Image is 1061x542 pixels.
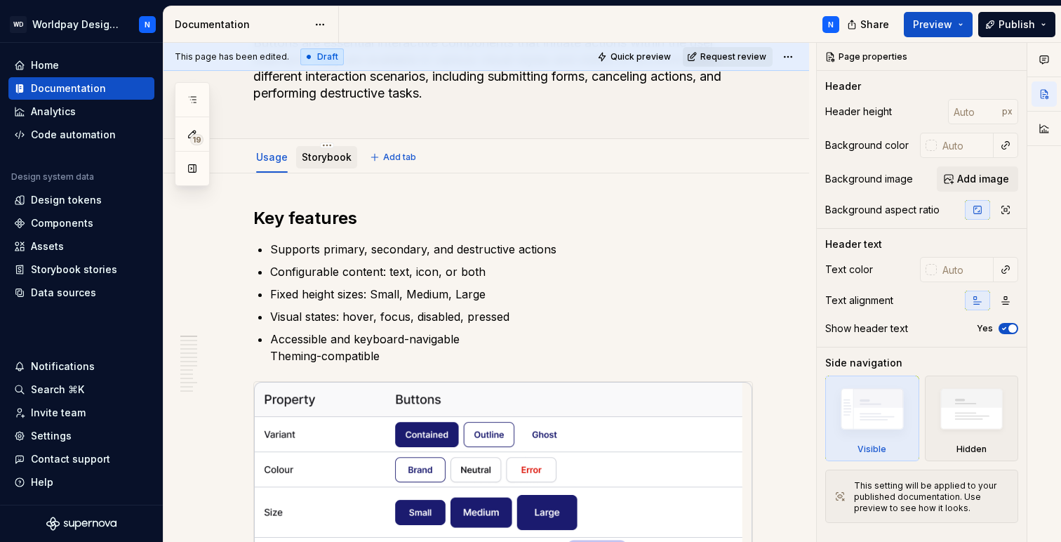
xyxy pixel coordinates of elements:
[925,376,1019,461] div: Hidden
[32,18,122,32] div: Worldpay Design System
[825,322,908,336] div: Show header text
[366,147,422,167] button: Add tab
[860,18,889,32] span: Share
[8,425,154,447] a: Settings
[8,212,154,234] a: Components
[10,16,27,33] div: WD
[11,171,94,183] div: Design system data
[270,286,753,303] p: Fixed height sizes: Small, Medium, Large
[913,18,952,32] span: Preview
[8,235,154,258] a: Assets
[251,142,293,171] div: Usage
[31,263,117,277] div: Storybook stories
[175,51,289,62] span: This page has been edited.
[825,79,861,93] div: Header
[840,12,898,37] button: Share
[8,258,154,281] a: Storybook stories
[8,448,154,470] button: Contact support
[270,308,753,325] p: Visual states: hover, focus, disabled, pressed
[31,383,84,397] div: Search ⌘K
[700,51,766,62] span: Request review
[31,58,59,72] div: Home
[270,241,753,258] p: Supports primary, secondary, and destructive actions
[825,237,882,251] div: Header text
[8,282,154,304] a: Data sources
[593,47,677,67] button: Quick preview
[1002,106,1013,117] p: px
[978,12,1055,37] button: Publish
[957,172,1009,186] span: Add image
[828,19,834,30] div: N
[253,207,753,230] h2: Key features
[270,331,753,364] p: Accessible and keyboard-navigable Theming-compatible
[825,172,913,186] div: Background image
[683,47,773,67] button: Request review
[8,402,154,424] a: Invite team
[937,166,1018,192] button: Add image
[31,105,76,119] div: Analytics
[937,257,994,282] input: Auto
[999,18,1035,32] span: Publish
[31,429,72,443] div: Settings
[825,376,919,461] div: Visible
[610,51,671,62] span: Quick preview
[858,444,886,455] div: Visible
[956,444,987,455] div: Hidden
[270,263,753,280] p: Configurable content: text, icon, or both
[31,359,95,374] div: Notifications
[46,517,116,531] svg: Supernova Logo
[31,452,110,466] div: Contact support
[31,475,53,489] div: Help
[256,151,288,163] a: Usage
[8,54,154,77] a: Home
[825,263,873,277] div: Text color
[31,216,93,230] div: Components
[8,471,154,494] button: Help
[31,193,102,207] div: Design tokens
[825,293,893,308] div: Text alignment
[8,100,154,123] a: Analytics
[825,356,902,370] div: Side navigation
[31,128,116,142] div: Code automation
[904,12,973,37] button: Preview
[948,99,1002,124] input: Auto
[8,77,154,100] a: Documentation
[825,138,909,152] div: Background color
[31,239,64,253] div: Assets
[302,151,352,163] a: Storybook
[190,134,203,145] span: 19
[825,105,892,119] div: Header height
[31,81,106,95] div: Documentation
[31,286,96,300] div: Data sources
[8,124,154,146] a: Code automation
[31,406,86,420] div: Invite team
[854,480,1009,514] div: This setting will be applied to your published documentation. Use preview to see how it looks.
[825,203,940,217] div: Background aspect ratio
[145,19,150,30] div: N
[3,9,160,39] button: WDWorldpay Design SystemN
[977,323,993,334] label: Yes
[300,48,344,65] div: Draft
[937,133,994,158] input: Auto
[8,355,154,378] button: Notifications
[8,189,154,211] a: Design tokens
[8,378,154,401] button: Search ⌘K
[175,18,307,32] div: Documentation
[383,152,416,163] span: Add tab
[296,142,357,171] div: Storybook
